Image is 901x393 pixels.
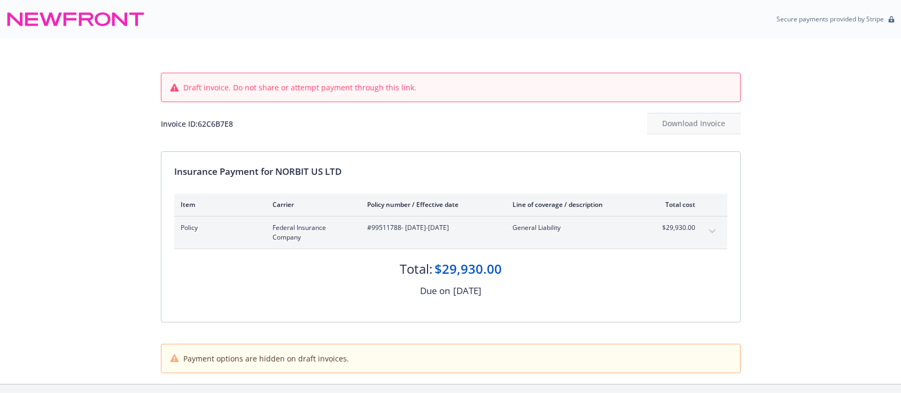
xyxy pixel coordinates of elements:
[434,260,502,278] div: $29,930.00
[704,223,721,240] button: expand content
[273,200,350,209] div: Carrier
[174,165,727,179] div: Insurance Payment for NORBIT US LTD
[400,260,432,278] div: Total:
[367,200,495,209] div: Policy number / Effective date
[181,200,255,209] div: Item
[453,284,481,298] div: [DATE]
[512,223,638,233] span: General Liability
[776,14,884,24] p: Secure payments provided by Stripe
[420,284,450,298] div: Due on
[647,113,741,134] div: Download Invoice
[183,82,416,93] span: Draft invoice. Do not share or attempt payment through this link.
[174,217,727,249] div: PolicyFederal Insurance Company#99511788- [DATE]-[DATE]General Liability$29,930.00expand content
[655,200,695,209] div: Total cost
[655,223,695,233] span: $29,930.00
[181,223,255,233] span: Policy
[273,223,350,242] span: Federal Insurance Company
[367,223,495,233] span: #99511788 - [DATE]-[DATE]
[161,118,233,129] div: Invoice ID: 62C6B7E8
[512,200,638,209] div: Line of coverage / description
[183,353,349,364] span: Payment options are hidden on draft invoices.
